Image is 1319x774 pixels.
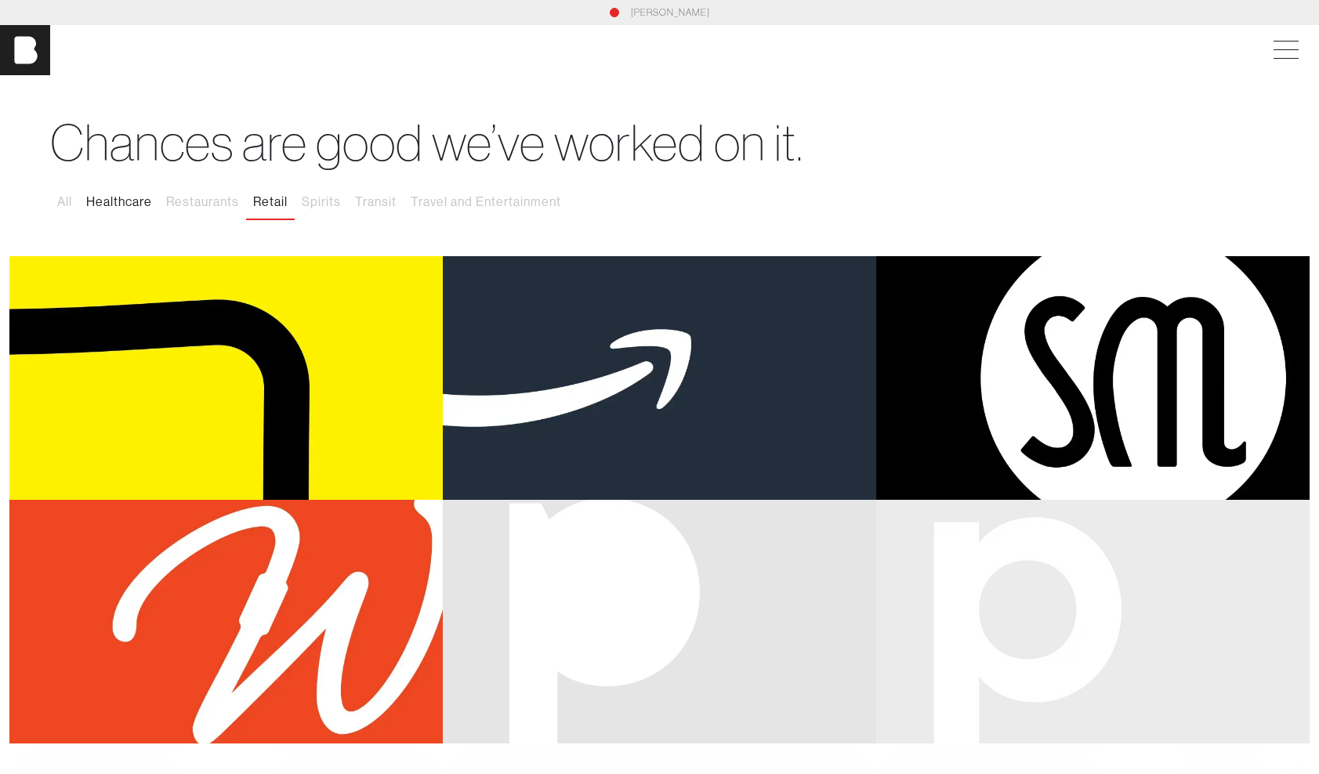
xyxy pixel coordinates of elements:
[50,113,1269,173] h1: Chances are good we’ve worked on it.
[295,186,348,219] button: Spirits
[348,186,404,219] button: Transit
[246,186,295,219] button: Retail
[79,186,159,219] button: Healthcare
[159,186,246,219] button: Restaurants
[631,5,710,20] a: [PERSON_NAME]
[404,186,568,219] button: Travel and Entertainment
[50,186,79,219] button: All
